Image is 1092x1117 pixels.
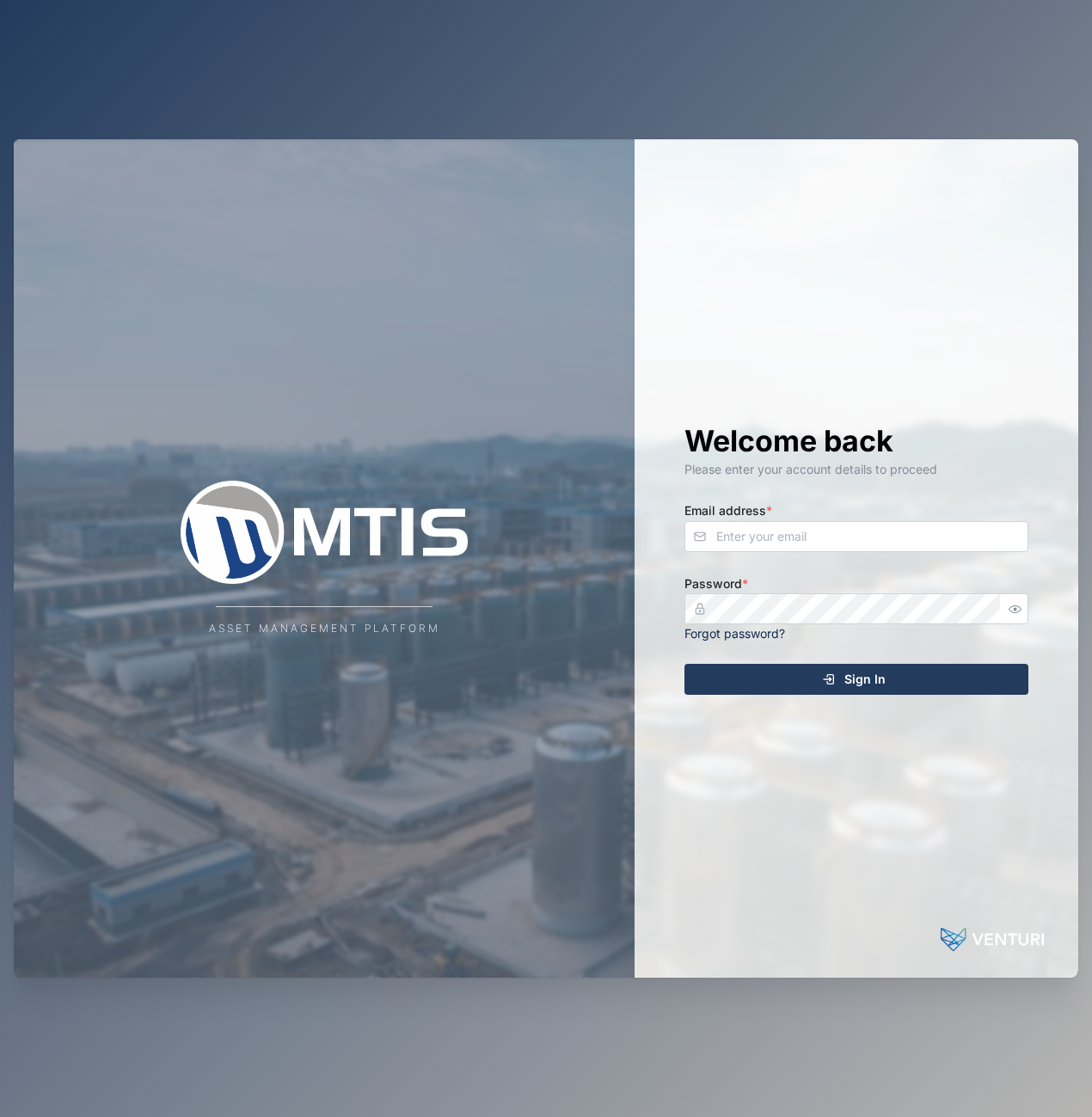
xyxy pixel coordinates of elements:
h1: Welcome back [684,422,1028,460]
a: Forgot password? [684,626,785,641]
div: Please enter your account details to proceed [684,460,1028,479]
div: Asset Management Platform [209,621,440,637]
input: Enter your email [684,521,1028,552]
label: Password [684,574,748,593]
span: Sign In [844,665,886,694]
button: Sign In [684,664,1028,695]
img: Company Logo [152,481,496,584]
label: Email address [684,501,772,520]
img: Powered by: Venturi [941,923,1044,957]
